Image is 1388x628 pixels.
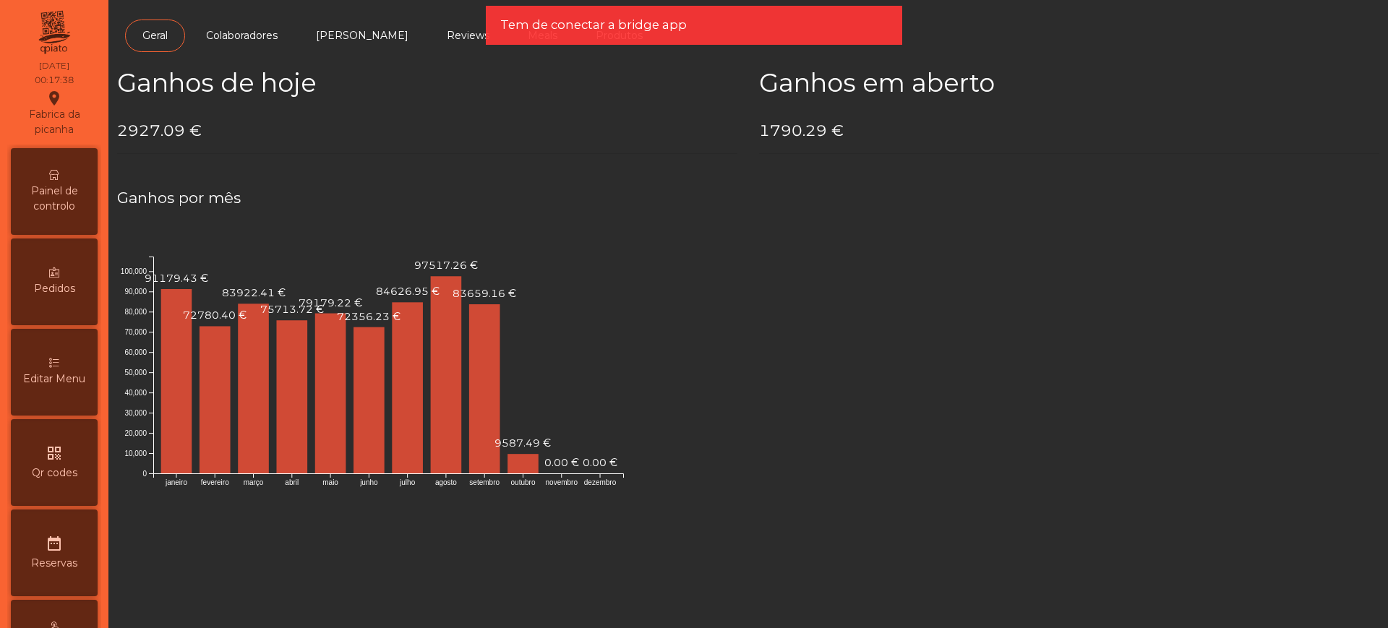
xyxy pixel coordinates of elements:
[124,348,147,356] text: 60,000
[14,184,94,214] span: Painel de controlo
[36,7,72,58] img: qpiato
[46,90,63,107] i: location_on
[124,288,147,296] text: 90,000
[453,287,516,300] text: 83659.16 €
[469,478,500,486] text: setembro
[201,478,229,486] text: fevereiro
[544,456,579,469] text: 0.00 €
[125,20,185,52] a: Geral
[222,286,286,299] text: 83922.41 €
[299,20,426,52] a: [PERSON_NAME]
[500,16,687,34] span: Tem de conectar a bridge app
[124,450,147,457] text: 10,000
[124,328,147,336] text: 70,000
[142,470,147,478] text: 0
[399,478,416,486] text: julho
[189,20,295,52] a: Colaboradores
[124,308,147,316] text: 80,000
[337,310,400,323] text: 72356.23 €
[12,90,97,137] div: Fabrica da picanha
[376,285,440,298] text: 84626.95 €
[584,478,617,486] text: dezembro
[583,456,617,469] text: 0.00 €
[35,74,74,87] div: 00:17:38
[359,478,378,486] text: junho
[145,272,208,285] text: 91179.43 €
[759,120,1379,142] h4: 1790.29 €
[429,20,507,52] a: Reviews
[285,478,299,486] text: abril
[46,444,63,462] i: qr_code
[546,478,578,486] text: novembro
[117,68,737,98] h2: Ganhos de hoje
[322,478,338,486] text: maio
[121,267,147,275] text: 100,000
[260,303,324,316] text: 75713.72 €
[39,59,69,72] div: [DATE]
[183,309,247,322] text: 72780.40 €
[31,556,77,571] span: Reservas
[299,296,362,309] text: 79179.22 €
[117,187,1379,209] h4: Ganhos por mês
[32,465,77,481] span: Qr codes
[435,478,457,486] text: agosto
[34,281,75,296] span: Pedidos
[124,409,147,417] text: 30,000
[494,436,551,450] text: 9587.49 €
[511,478,536,486] text: outubro
[244,478,264,486] text: março
[414,259,478,272] text: 97517.26 €
[124,389,147,397] text: 40,000
[117,120,737,142] h4: 2927.09 €
[124,369,147,377] text: 50,000
[124,429,147,437] text: 20,000
[23,371,85,387] span: Editar Menu
[165,478,187,486] text: janeiro
[759,68,1379,98] h2: Ganhos em aberto
[46,535,63,552] i: date_range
